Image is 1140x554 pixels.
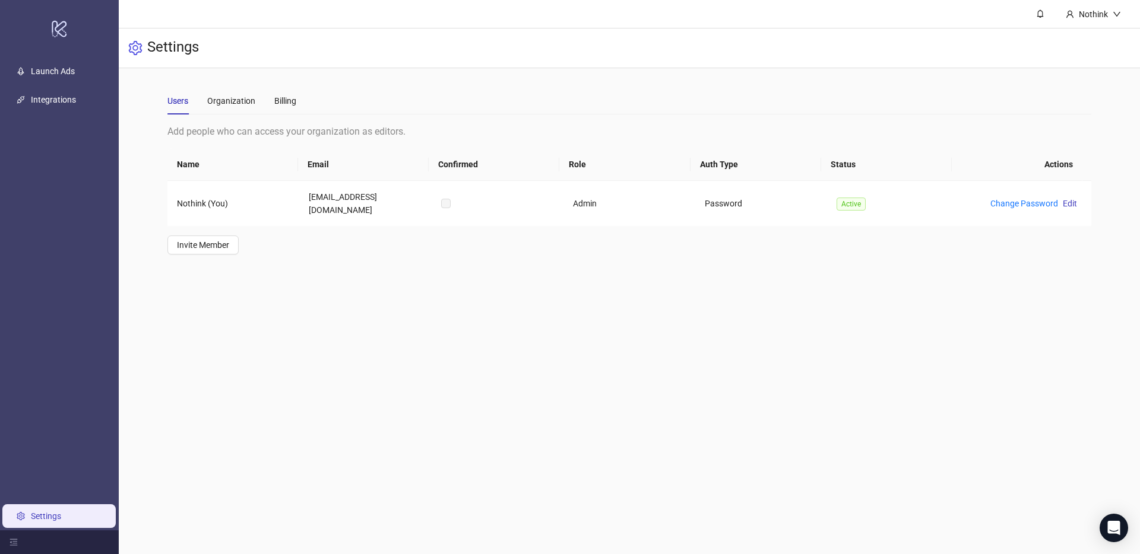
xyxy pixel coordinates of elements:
[167,124,1091,139] div: Add people who can access your organization as editors.
[167,94,188,107] div: Users
[1066,10,1074,18] span: user
[1113,10,1121,18] span: down
[1058,196,1082,211] button: Edit
[559,148,690,181] th: Role
[177,240,229,250] span: Invite Member
[128,41,142,55] span: setting
[1074,8,1113,21] div: Nothink
[167,235,239,254] button: Invite Member
[31,66,75,76] a: Launch Ads
[821,148,952,181] th: Status
[31,95,76,104] a: Integrations
[1063,199,1077,208] span: Edit
[9,538,18,546] span: menu-fold
[207,94,255,107] div: Organization
[563,181,695,226] td: Admin
[952,148,1082,181] th: Actions
[31,511,61,521] a: Settings
[429,148,559,181] th: Confirmed
[147,38,199,58] h3: Settings
[837,198,866,211] span: Active
[1036,9,1044,18] span: bell
[167,148,298,181] th: Name
[167,181,299,226] td: Nothink (You)
[695,181,827,226] td: Password
[990,199,1058,208] a: Change Password
[274,94,296,107] div: Billing
[691,148,821,181] th: Auth Type
[1100,514,1128,542] div: Open Intercom Messenger
[299,181,431,226] td: [EMAIL_ADDRESS][DOMAIN_NAME]
[298,148,429,181] th: Email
